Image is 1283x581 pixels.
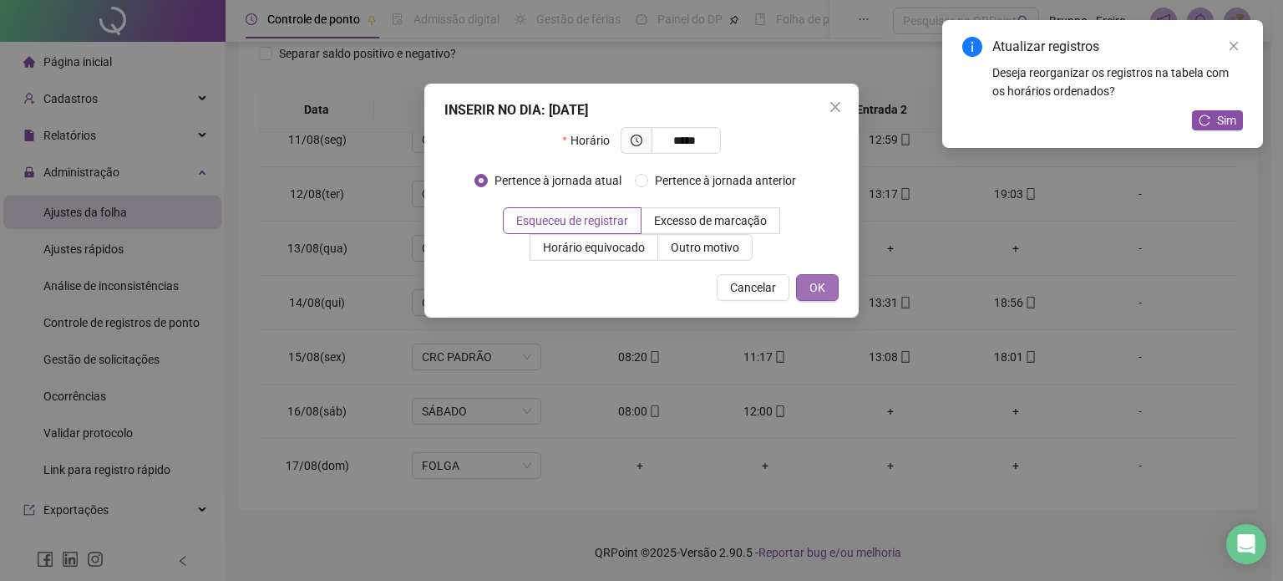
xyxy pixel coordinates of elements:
div: Open Intercom Messenger [1226,524,1266,564]
span: OK [809,278,825,297]
span: Horário equivocado [543,241,645,254]
div: INSERIR NO DIA : [DATE] [444,100,839,120]
label: Horário [562,127,620,154]
div: Atualizar registros [992,37,1243,57]
span: close [829,100,842,114]
button: Cancelar [717,274,789,301]
span: Sim [1217,111,1236,130]
span: Cancelar [730,278,776,297]
button: Sim [1192,110,1243,130]
span: Pertence à jornada atual [488,171,628,190]
span: reload [1199,115,1210,126]
span: close [1228,40,1240,52]
button: OK [796,274,839,301]
span: Outro motivo [671,241,739,254]
span: Excesso de marcação [654,214,767,227]
span: Esqueceu de registrar [516,214,628,227]
div: Deseja reorganizar os registros na tabela com os horários ordenados? [992,64,1243,100]
span: info-circle [962,37,982,57]
a: Close [1225,37,1243,55]
button: Close [822,94,849,120]
span: clock-circle [631,135,642,146]
span: Pertence à jornada anterior [648,171,803,190]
